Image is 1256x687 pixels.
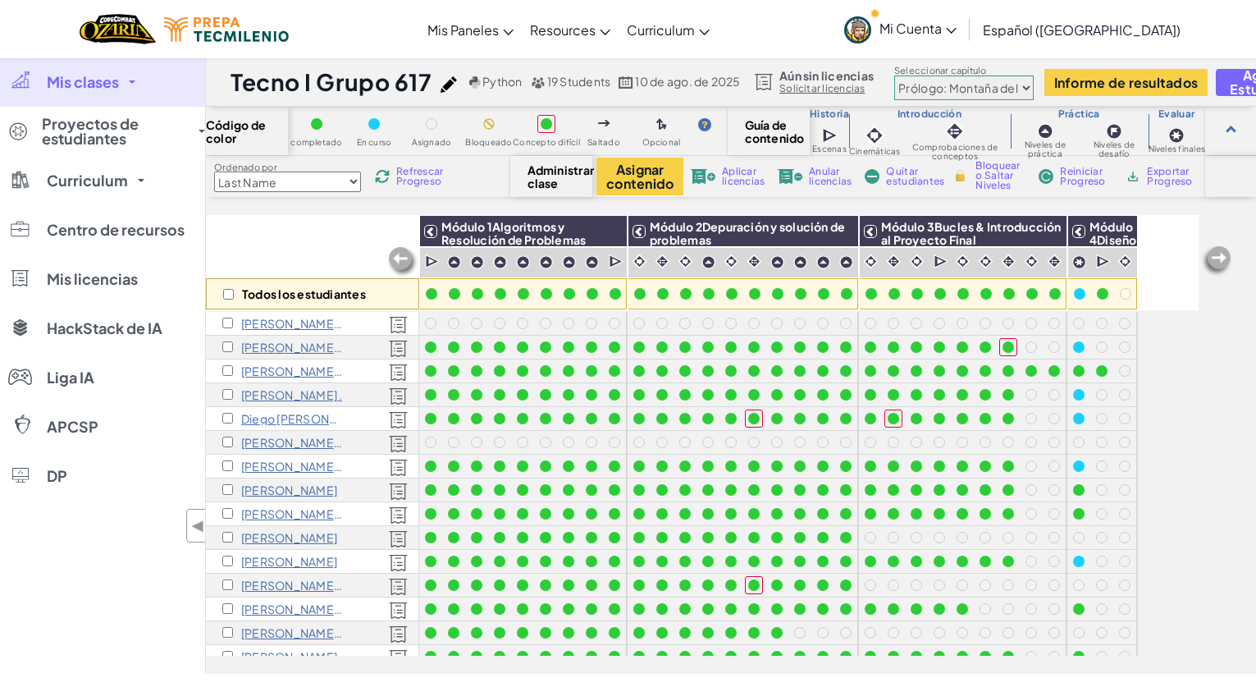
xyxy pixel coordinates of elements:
[865,169,879,184] img: IconRemoveStudents.svg
[389,530,408,548] img: Licensed
[389,506,408,524] img: Licensed
[844,16,871,44] img: avatar
[164,17,289,42] img: Tecmilenio logo
[1117,254,1133,269] img: IconCinematic.svg
[596,158,683,195] button: Asignar contenido
[357,138,392,147] span: En curso
[241,555,337,568] p: Maximiliano Barron Herrera H
[47,370,94,385] span: Liga IA
[1200,245,1233,277] img: Arrow_Left_Inactive.png
[894,64,1034,77] label: Seleccionar capítulo
[47,173,128,188] span: Curriculum
[522,7,619,52] a: Resources
[849,147,901,156] span: Cinemáticas
[47,75,119,89] span: Mis clases
[635,74,740,89] span: 10 de ago. de 2025
[513,138,580,147] span: Concepto difícil
[482,74,522,89] span: Python
[863,254,879,269] img: IconCinematic.svg
[886,167,944,186] span: Quitar estudiantes
[722,167,765,186] span: Aplicar licencias
[42,117,189,146] span: Proyectos de estudiantes
[1060,167,1111,186] span: Reiniciar Progreso
[1010,140,1080,158] span: Niveles de práctica
[530,21,596,39] span: Resources
[627,21,695,39] span: Curriculum
[241,388,342,401] p: Victoria Pérez Reyes .
[975,161,1024,190] span: Bloquear o Saltar Niveles
[934,254,949,270] img: IconCutscene.svg
[389,554,408,572] img: Licensed
[465,138,512,147] span: Bloqueado
[1001,254,1016,269] img: IconInteractive.svg
[650,219,845,247] span: Módulo 2Depuración y solución de problemas
[1147,167,1198,186] span: Exportar Progreso
[698,118,711,131] img: IconHint.svg
[701,255,715,269] img: IconPracticeLevel.svg
[241,341,344,354] p: Camila Orozco Lara .
[1089,219,1144,300] span: Módulo 4Diseño de Juegos y Proyecto Final
[839,255,853,269] img: IconPracticeLevel.svg
[1037,123,1053,140] img: IconPracticeLevel.svg
[1039,169,1053,184] img: IconReset.svg
[632,254,647,269] img: IconCinematic.svg
[978,254,993,269] img: IconCinematic.svg
[778,169,802,184] img: IconLicenseRevoke.svg
[547,74,611,89] span: 19 Students
[609,254,624,270] img: IconCutscene.svg
[655,254,670,269] img: IconInteractive.svg
[1010,108,1149,121] h3: Práctica
[1024,254,1039,269] img: IconCinematic.svg
[441,219,586,247] span: Módulo 1Algoritmos y Resolución de Problemas
[619,7,718,52] a: Curriculum
[241,317,344,330] p: Ana Lucia Novelo Sánchez .
[809,167,852,186] span: Anular licencias
[389,483,408,501] img: Licensed
[389,625,408,643] img: Licensed
[619,76,633,89] img: calendar.svg
[206,118,288,144] span: Código de color
[863,124,886,147] img: IconCinematic.svg
[531,76,546,89] img: MultipleUsers.png
[822,126,839,144] img: IconCutscene.svg
[412,138,452,147] span: Asignado
[678,254,693,269] img: IconCinematic.svg
[1044,69,1208,96] a: Informe de resultados
[816,255,830,269] img: IconPracticeLevel.svg
[241,579,344,592] p: Luis Fernando Lopez Ibarra I
[975,7,1189,52] a: Español ([GEOGRAPHIC_DATA])
[47,272,138,286] span: Mis licencias
[427,21,499,39] span: Mis Paneles
[80,12,156,46] a: Ozaria by CodeCombat logo
[191,514,205,538] span: ◀
[290,138,342,147] span: completado
[1072,255,1086,269] img: IconCapstoneLevel.svg
[886,254,902,269] img: IconInteractive.svg
[770,255,784,269] img: IconPracticeLevel.svg
[47,222,185,237] span: Centro de recursos
[389,435,408,453] img: Licensed
[214,161,361,174] label: Ordenado por
[241,650,337,663] p: Quetzalli Velázquez Romero
[231,66,432,98] h1: Tecno I Grupo 617
[1080,140,1149,158] span: Niveles de desafío
[47,321,162,336] span: HackStack de IA
[470,255,484,269] img: IconPracticeLevel.svg
[389,578,408,596] img: Licensed
[943,120,966,143] img: IconInteractive.svg
[1168,127,1185,144] img: IconCapstoneLevel.svg
[1096,254,1112,270] img: IconCutscene.svg
[598,120,610,126] img: IconSkippedLevel.svg
[656,118,667,131] img: IconOptionalLevel.svg
[779,82,874,95] a: Solicitar licencias
[747,254,762,269] img: IconInteractive.svg
[241,460,344,473] p: Cruz Mariel Salinas Muñoz
[793,255,807,269] img: IconPracticeLevel.svg
[447,255,461,269] img: IconPracticeLevel.svg
[587,138,620,147] span: Saltado
[241,364,344,378] p: José Antonio Urtusuastigui González .
[389,649,408,667] img: Licensed
[1149,144,1205,153] span: Niveles finales
[562,255,576,269] img: IconPracticeLevel.svg
[375,169,390,184] img: IconReload.svg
